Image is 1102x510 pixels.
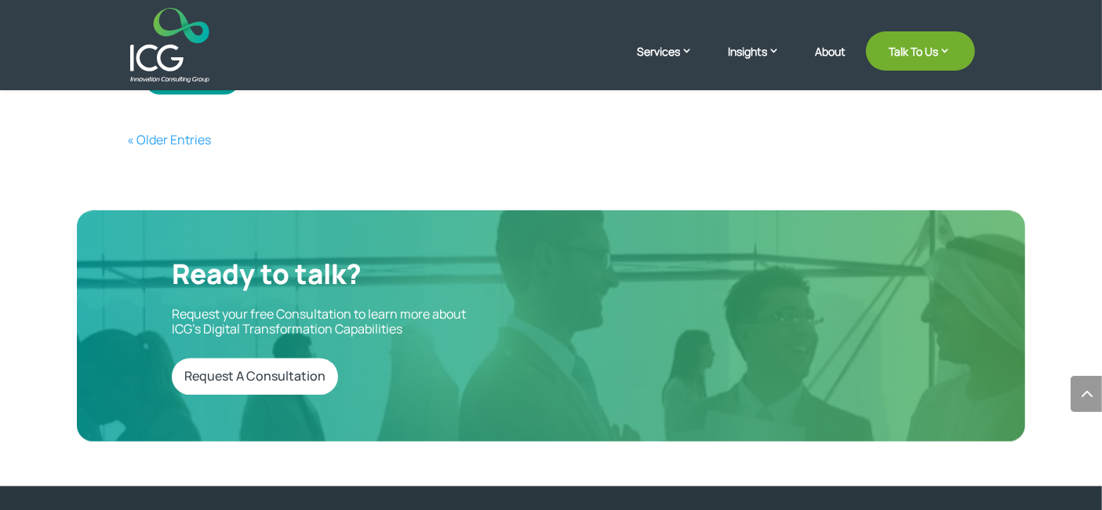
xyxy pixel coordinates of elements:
[638,43,709,82] a: Services
[130,8,209,82] img: ICG
[816,46,846,82] a: About
[172,359,338,395] a: Request A Consultation
[172,308,530,337] p: Request your free Consultation to learn more about ICG’s Digital Transformation Capabilities
[842,341,1102,510] iframe: Chat Widget
[866,31,975,71] a: Talk To Us
[729,43,796,82] a: Insights
[172,258,530,299] h2: Ready to talk?
[128,131,212,148] a: « Older Entries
